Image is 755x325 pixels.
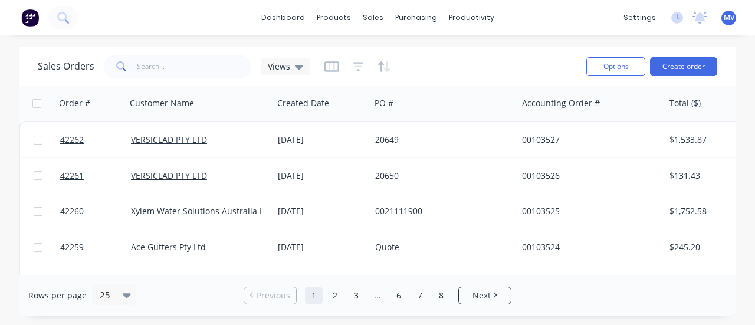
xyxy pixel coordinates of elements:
[277,97,329,109] div: Created Date
[357,9,389,27] div: sales
[268,60,290,73] span: Views
[443,9,500,27] div: productivity
[21,9,39,27] img: Factory
[669,170,738,182] div: $131.43
[586,57,645,76] button: Options
[459,290,511,301] a: Next page
[669,97,701,109] div: Total ($)
[618,9,662,27] div: settings
[347,287,365,304] a: Page 3
[60,193,131,229] a: 42260
[278,134,366,146] div: [DATE]
[278,170,366,182] div: [DATE]
[522,241,653,253] div: 00103524
[522,205,653,217] div: 00103525
[60,134,84,146] span: 42262
[375,97,393,109] div: PO #
[472,290,491,301] span: Next
[278,205,366,217] div: [DATE]
[375,134,506,146] div: 20649
[257,290,290,301] span: Previous
[255,9,311,27] a: dashboard
[130,97,194,109] div: Customer Name
[278,241,366,253] div: [DATE]
[59,97,90,109] div: Order #
[522,97,600,109] div: Accounting Order #
[432,287,450,304] a: Page 8
[326,287,344,304] a: Page 2
[239,287,516,304] ul: Pagination
[28,290,87,301] span: Rows per page
[390,287,408,304] a: Page 6
[375,170,506,182] div: 20650
[305,287,323,304] a: Page 1 is your current page
[60,158,131,193] a: 42261
[375,205,506,217] div: 0021111900
[131,205,272,216] a: Xylem Water Solutions Australia Ltd
[60,229,131,265] a: 42259
[389,9,443,27] div: purchasing
[60,241,84,253] span: 42259
[311,9,357,27] div: products
[375,241,506,253] div: Quote
[669,205,738,217] div: $1,752.58
[669,134,738,146] div: $1,533.87
[650,57,717,76] button: Create order
[60,170,84,182] span: 42261
[137,55,252,78] input: Search...
[522,170,653,182] div: 00103526
[369,287,386,304] a: Jump forward
[131,170,207,181] a: VERSICLAD PTY LTD
[131,241,206,252] a: Ace Gutters Pty Ltd
[131,134,207,145] a: VERSICLAD PTY LTD
[60,205,84,217] span: 42260
[60,265,131,301] a: 42258
[60,122,131,157] a: 42262
[244,290,296,301] a: Previous page
[724,12,734,23] span: MV
[411,287,429,304] a: Page 7
[669,241,738,253] div: $245.20
[38,61,94,72] h1: Sales Orders
[522,134,653,146] div: 00103527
